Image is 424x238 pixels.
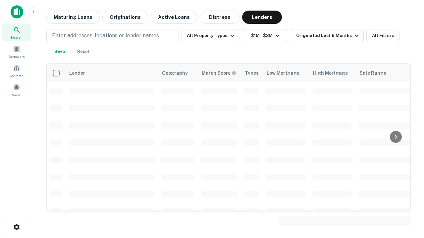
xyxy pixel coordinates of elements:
a: Saved [2,81,31,99]
span: Contacts [10,73,23,78]
button: Maturing Loans [46,11,100,24]
th: Geography [158,64,198,82]
button: Originations [102,11,148,24]
div: Geography [162,69,188,77]
button: Save your search to get updates of matches that match your search criteria. [49,45,70,58]
th: High Mortgage [309,64,355,82]
button: Distress [200,11,239,24]
div: Lender [69,69,85,77]
div: Low Mortgage [267,69,299,77]
button: All Filters [366,29,399,42]
th: Sale Range [355,64,415,82]
th: Lender [65,64,158,82]
a: Contacts [2,62,31,80]
th: Capitalize uses an advanced AI algorithm to match your search with the best lender. The match sco... [198,64,241,82]
button: Originated Last 6 Months [291,29,364,42]
button: All Property Types [182,29,239,42]
div: Types [245,69,259,77]
span: Borrowers [9,54,25,59]
span: Saved [12,92,22,98]
span: Search [11,35,23,40]
img: capitalize-icon.png [11,5,23,19]
div: Capitalize uses an advanced AI algorithm to match your search with the best lender. The match sco... [202,69,236,77]
button: Enter addresses, locations or lender names [46,29,179,42]
div: Sale Range [359,69,386,77]
th: Low Mortgage [263,64,309,82]
th: Types [241,64,263,82]
button: Reset [73,45,94,58]
div: Originated Last 6 Months [296,32,361,40]
a: Search [2,23,31,41]
button: Active Loans [151,11,197,24]
button: Lenders [242,11,282,24]
p: Enter addresses, locations or lender names [52,32,159,40]
div: High Mortgage [313,69,348,77]
h6: Match Score [202,69,235,77]
a: Borrowers [2,43,31,60]
button: $1M - $2M [242,29,288,42]
iframe: Chat Widget [391,185,424,217]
